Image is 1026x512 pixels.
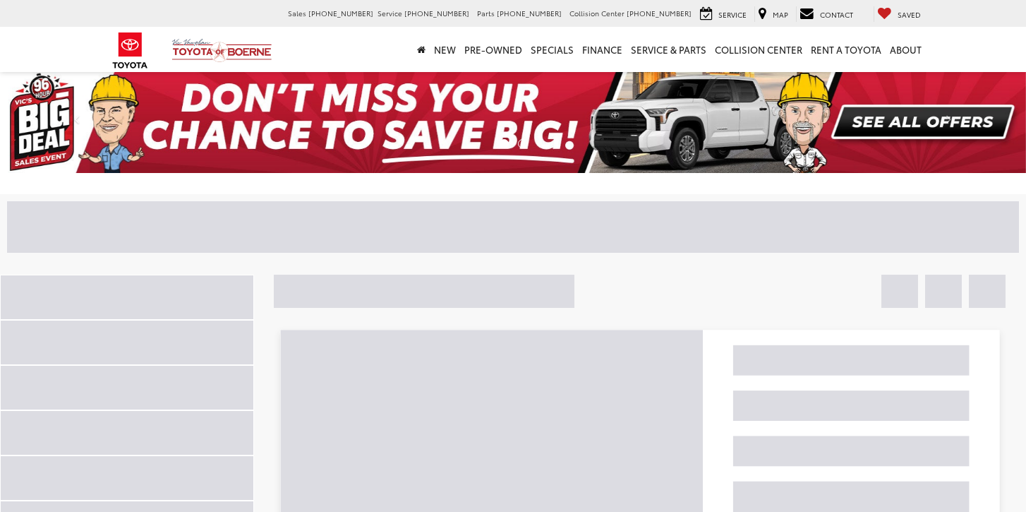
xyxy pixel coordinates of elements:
a: Pre-Owned [460,27,526,72]
a: New [430,27,460,72]
span: Contact [820,9,853,20]
a: Service [696,6,750,22]
span: Collision Center [569,8,624,18]
a: About [886,27,926,72]
a: Service & Parts: Opens in a new tab [627,27,711,72]
span: [PHONE_NUMBER] [497,8,562,18]
a: Map [754,6,792,22]
span: Service [378,8,402,18]
a: Specials [526,27,578,72]
span: Service [718,9,747,20]
span: Map [773,9,788,20]
span: [PHONE_NUMBER] [308,8,373,18]
img: Toyota [104,28,157,73]
a: Collision Center [711,27,807,72]
span: [PHONE_NUMBER] [404,8,469,18]
a: Home [413,27,430,72]
a: Contact [796,6,857,22]
a: Finance [578,27,627,72]
img: Vic Vaughan Toyota of Boerne [171,38,272,63]
a: My Saved Vehicles [874,6,924,22]
a: Rent a Toyota [807,27,886,72]
span: Sales [288,8,306,18]
span: Saved [898,9,921,20]
span: [PHONE_NUMBER] [627,8,692,18]
span: Parts [477,8,495,18]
